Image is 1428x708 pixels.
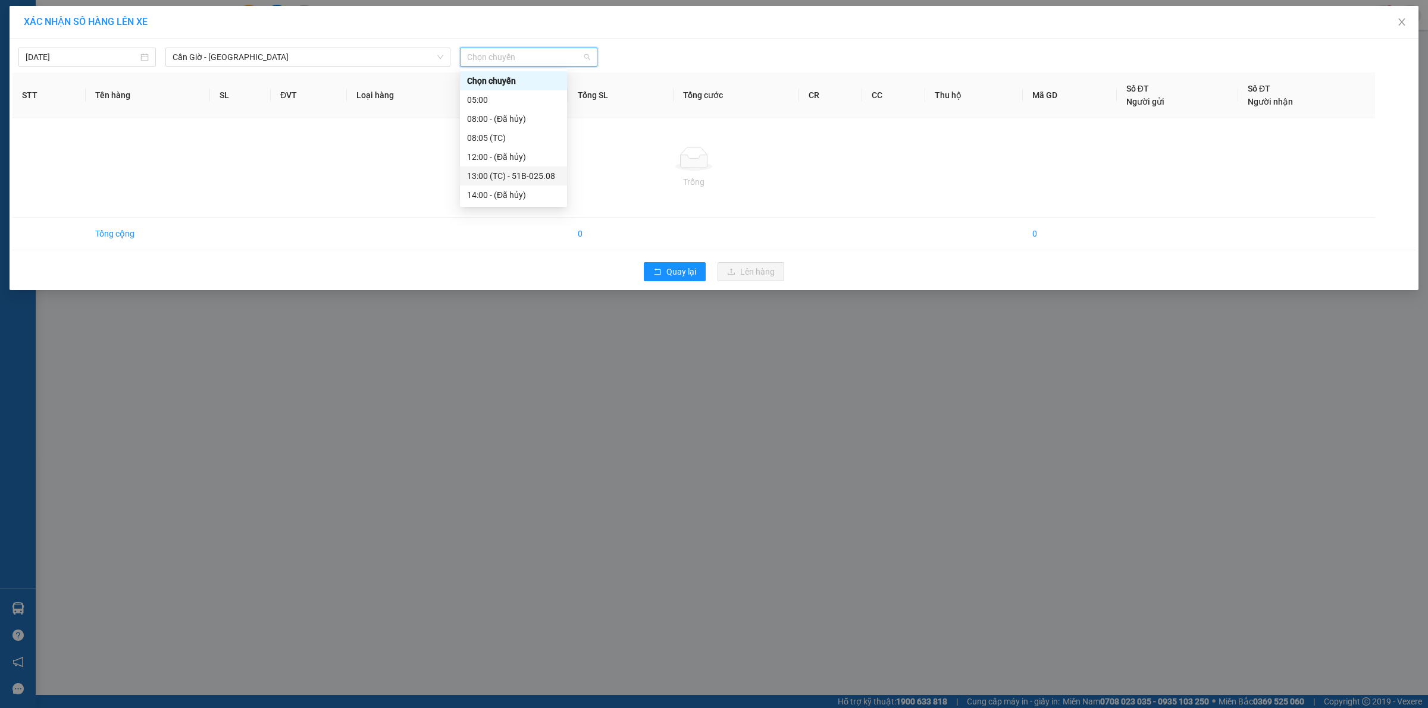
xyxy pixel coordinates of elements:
[73,17,118,73] b: Gửi khách hàng
[173,48,443,66] span: Cần Giờ - Sài Gòn
[347,73,467,118] th: Loại hàng
[1385,6,1418,39] button: Close
[568,218,674,250] td: 0
[15,77,60,133] b: Thành Phúc Bus
[437,54,444,61] span: down
[467,169,560,182] div: 13:00 (TC) - 51B-025.08
[467,131,560,144] div: 08:05 (TC)
[799,73,862,118] th: CR
[467,48,590,66] span: Chọn chuyến
[22,175,1366,188] div: Trống
[12,73,86,118] th: STT
[666,265,696,278] span: Quay lại
[86,218,210,250] td: Tổng cộng
[1397,17,1407,27] span: close
[568,73,674,118] th: Tổng SL
[1023,73,1116,118] th: Mã GD
[467,74,560,87] div: Chọn chuyến
[210,73,271,118] th: SL
[467,112,560,125] div: 08:00 - (Đã hủy)
[925,73,1023,118] th: Thu hộ
[1126,84,1149,93] span: Số ĐT
[271,73,347,118] th: ĐVT
[1248,84,1270,93] span: Số ĐT
[460,71,567,90] div: Chọn chuyến
[653,268,662,277] span: rollback
[467,150,560,163] div: 12:00 - (Đã hủy)
[644,262,706,281] button: rollbackQuay lại
[862,73,925,118] th: CC
[15,15,74,74] img: logo.jpg
[467,93,560,106] div: 05:00
[1023,218,1116,250] td: 0
[1126,97,1164,106] span: Người gửi
[86,73,210,118] th: Tên hàng
[24,16,148,27] span: XÁC NHẬN SỐ HÀNG LÊN XE
[26,51,138,64] input: 12/09/2025
[467,188,560,202] div: 14:00 - (Đã hủy)
[718,262,784,281] button: uploadLên hàng
[674,73,799,118] th: Tổng cước
[1248,97,1293,106] span: Người nhận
